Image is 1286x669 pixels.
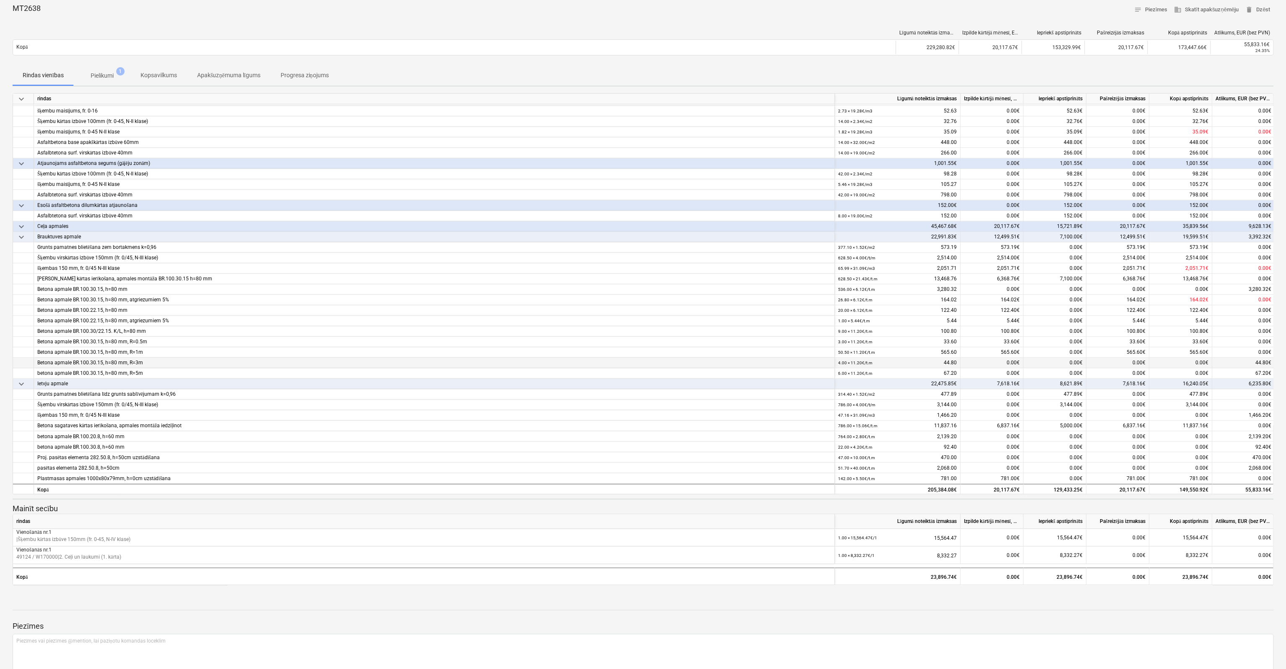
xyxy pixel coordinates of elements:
[16,201,26,211] span: keyboard_arrow_down
[1130,3,1171,16] button: Piezīmes
[1086,347,1149,358] div: 565.60€
[1023,483,1086,494] div: 129,433.25€
[1023,116,1086,127] div: 32.76€
[1023,179,1086,190] div: 105.27€
[1149,379,1212,389] div: 16,240.05€
[1021,41,1084,54] div: 153,329.99€
[1023,232,1086,242] div: 7,100.00€
[838,256,875,260] small: 628.50 × 4.00€ / t/m
[961,463,1023,473] div: 0.00€
[961,567,1023,585] div: 0.00€
[835,483,961,494] div: 205,384.08€
[1216,305,1271,316] div: 0.00€
[1216,137,1271,148] div: 0.00€
[1149,158,1212,169] div: 1,001.55€
[1147,41,1210,54] div: 173,447.66€
[1023,316,1086,326] div: 0.00€
[961,400,1023,410] div: 0.00€
[961,389,1023,400] div: 0.00€
[838,169,957,179] div: 98.28
[37,255,158,261] span: Šķembu virskārtas izbūve 150mm (fr. 0/45, N-III klase)
[1171,3,1242,16] button: Skatīt apakšuzņēmēju
[961,316,1023,326] div: 5.44€
[838,266,875,271] small: 65.99 × 31.09€ / m3
[1086,400,1149,410] div: 0.00€
[1195,286,1208,292] span: 0.00€
[1086,389,1149,400] div: 0.00€
[1190,181,1208,187] span: 105.27€
[838,140,875,145] small: 14.00 × 32.00€ / m2
[1086,169,1149,179] div: 0.00€
[1023,274,1086,284] div: 7,100.00€
[13,514,835,529] div: rindas
[1190,349,1208,355] span: 565.60€
[961,295,1023,305] div: 164.02€
[961,169,1023,179] div: 0.00€
[838,329,872,334] small: 9.00 × 11.20€ / t.m
[961,253,1023,263] div: 2,514.00€
[1086,221,1149,232] div: 20,117.67€
[13,567,835,585] div: Kopā
[1086,94,1149,104] div: Pašreizējās izmaksas
[1192,171,1208,177] span: 98.28€
[1149,567,1212,585] div: 23,896.74€
[961,190,1023,200] div: 0.00€
[1174,6,1182,13] span: business
[1086,514,1149,529] div: Pašreizējās izmaksas
[1149,200,1212,211] div: 152.00€
[838,116,957,127] div: 32.76
[961,127,1023,137] div: 0.00€
[1086,200,1149,211] div: 0.00€
[1212,158,1275,169] div: 0.00€
[1244,629,1286,669] iframe: Chat Widget
[1023,431,1086,442] div: 0.00€
[1242,3,1273,16] button: Dzēst
[835,158,961,169] div: 1,001.55€
[1023,546,1086,564] div: 8,332.27€
[961,514,1023,529] div: Izpilde kārtējā mēnesī, EUR (bez PVN)
[1190,192,1208,198] span: 798.00€
[838,242,957,253] div: 573.19
[1023,148,1086,158] div: 266.00€
[16,159,26,169] span: keyboard_arrow_down
[1086,483,1149,494] div: 20,117.67€
[1023,347,1086,358] div: 0.00€
[141,71,177,80] p: Kopsavilkums
[838,127,957,137] div: 35.09
[835,514,961,529] div: Līgumā noteiktās izmaksas
[37,234,81,240] span: Brauktuves apmale
[1023,137,1086,148] div: 448.00€
[37,265,120,271] span: šķembas 150 mm, fr. 0/45 N-III klase
[961,200,1023,211] div: 0.00€
[1216,211,1271,221] div: 0.00€
[1023,410,1086,421] div: 0.00€
[838,305,957,316] div: 122.40
[1216,295,1271,305] div: 0.00€
[899,30,955,36] div: Līgumā noteiktās izmaksas
[37,349,143,355] span: Betona apmale BR.100.30.15, h=80 mm, R=1m
[1212,200,1275,211] div: 0.00€
[13,3,41,13] p: MT2638
[1216,169,1271,179] div: 0.00€
[1086,316,1149,326] div: 5.44€
[961,211,1023,221] div: 0.00€
[961,94,1023,104] div: Izpilde kārtējā mēnesī, EUR (bez PVN)
[1212,232,1275,242] div: 3,392.32€
[1186,255,1208,261] span: 2,514.00€
[838,358,957,368] div: 44.80
[37,328,146,334] span: Betona apmale BR.100.30/22.15. K/L, h=80 mm
[1023,529,1086,546] div: 15,564.47€
[838,284,957,295] div: 3,280.32
[835,567,961,585] div: 23,896.74€
[37,160,150,166] span: Atjaunojams asfaltbetona segums (gājēju zonām)
[1086,442,1149,452] div: 0.00€
[835,379,961,389] div: 22,475.85€
[961,232,1023,242] div: 12,499.51€
[838,106,957,116] div: 52.63
[838,287,875,292] small: 536.00 × 6.12€ / t.m
[1190,297,1208,303] span: 164.02€
[1086,232,1149,242] div: 12,499.51€
[961,274,1023,284] div: 6,368.76€
[1023,514,1086,529] div: Iepriekš apstiprināts
[116,67,125,76] span: 1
